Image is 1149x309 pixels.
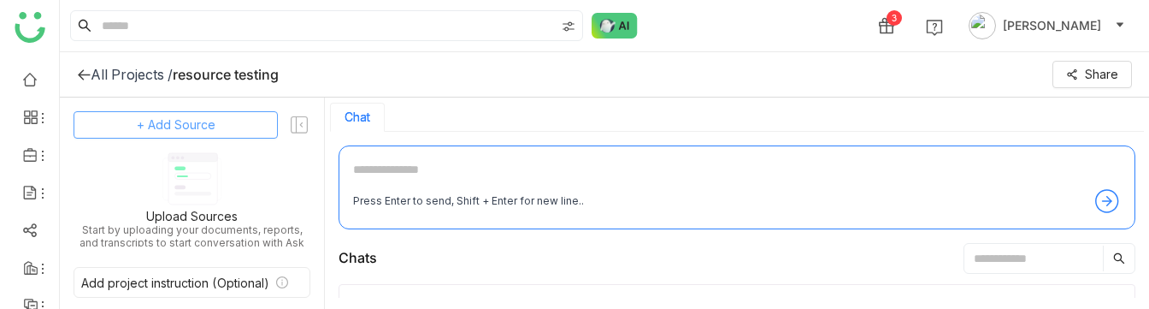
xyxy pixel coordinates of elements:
[345,110,370,124] button: Chat
[592,13,638,39] img: ask-buddy-normal.svg
[339,247,377,269] div: Chats
[562,20,575,33] img: search-type.svg
[173,66,279,83] div: resource testing
[353,193,584,210] div: Press Enter to send, Shift + Enter for new line..
[1052,61,1132,88] button: Share
[926,19,943,36] img: help.svg
[74,111,278,139] button: + Add Source
[146,209,238,223] div: Upload Sources
[15,12,45,43] img: logo
[137,116,215,134] span: + Add Source
[965,12,1128,39] button: [PERSON_NAME]
[1003,16,1101,35] span: [PERSON_NAME]
[74,223,310,262] div: Start by uploading your documents, reports, and transcripts to start conversation with Ask [PERSO...
[91,66,173,83] div: All Projects /
[887,10,902,26] div: 3
[1085,65,1118,84] span: Share
[81,276,269,290] div: Add project instruction (Optional)
[969,12,996,39] img: avatar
